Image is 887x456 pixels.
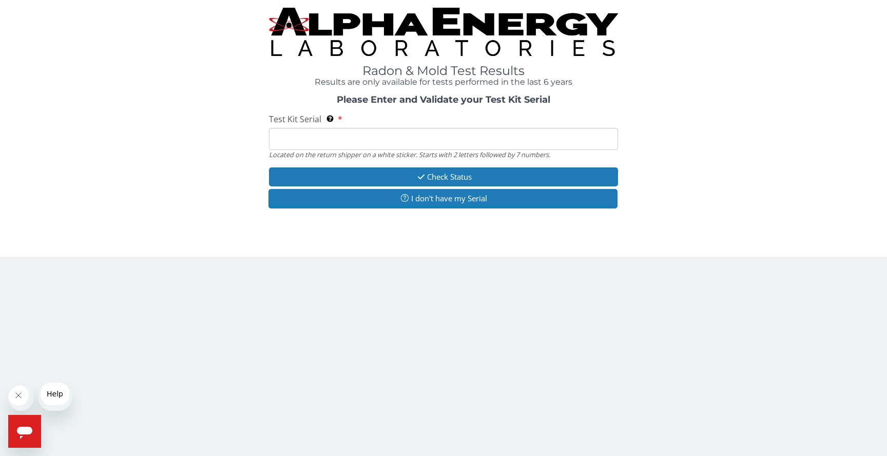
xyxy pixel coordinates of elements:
img: TightCrop.jpg [269,8,618,56]
span: Test Kit Serial [269,113,321,125]
button: Check Status [269,167,618,186]
iframe: Message from company [38,383,72,411]
strong: Please Enter and Validate your Test Kit Serial [337,94,550,105]
iframe: Button to launch messaging window [8,415,41,448]
div: Located on the return shipper on a white sticker. Starts with 2 letters followed by 7 numbers. [269,150,618,159]
h4: Results are only available for tests performed in the last 6 years [269,78,618,87]
button: I don't have my Serial [268,189,617,208]
h1: Radon & Mold Test Results [269,64,618,78]
iframe: Close message [8,385,34,411]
